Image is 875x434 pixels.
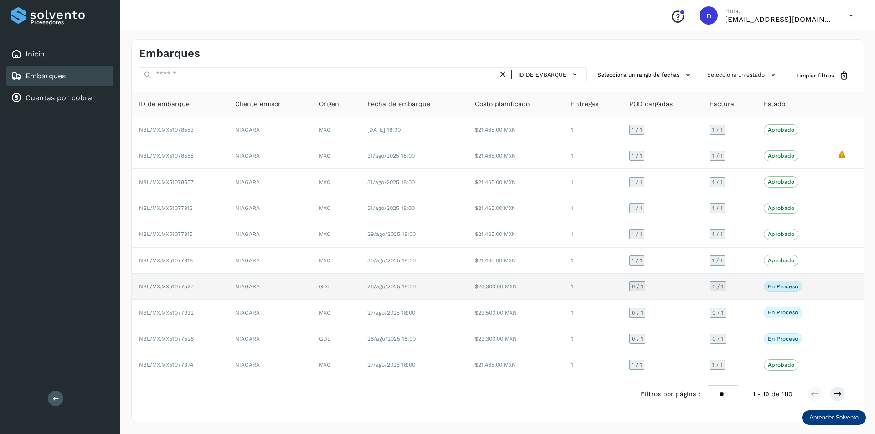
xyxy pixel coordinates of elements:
[564,195,622,221] td: 1
[228,117,312,143] td: NIAGARA
[367,283,416,290] span: 26/ago/2025 18:00
[367,362,415,368] span: 27/ago/2025 18:00
[468,117,564,143] td: $21,465.00 MXN
[564,274,622,300] td: 1
[632,153,642,158] span: 1 / 1
[712,310,724,316] span: 0 / 1
[468,300,564,326] td: $23,500.00 MXN
[632,310,643,316] span: 0 / 1
[641,389,700,399] span: Filtros por página :
[468,195,564,221] td: $21,465.00 MXN
[139,205,193,211] span: NBL/MX.MX51077913
[367,127,401,133] span: [DATE] 18:00
[139,99,190,109] span: ID de embarque
[789,67,856,84] button: Limpiar filtros
[712,258,723,263] span: 1 / 1
[768,205,794,211] p: Aprobado
[710,99,734,109] span: Factura
[367,205,415,211] span: 31/ago/2025 18:00
[139,153,194,159] span: NBL/MX.MX51078555
[468,248,564,274] td: $21,465.00 MXN
[319,99,339,109] span: Origen
[712,231,723,237] span: 1 / 1
[228,221,312,247] td: NIAGARA
[564,169,622,195] td: 1
[139,179,194,185] span: NBL/MX.MX51078557
[228,352,312,378] td: NIAGARA
[768,362,794,368] p: Aprobado
[139,257,193,264] span: NBL/MX.MX51077918
[312,248,360,274] td: MXC
[312,326,360,352] td: GDL
[632,127,642,133] span: 1 / 1
[468,352,564,378] td: $21,465.00 MXN
[367,310,415,316] span: 27/ago/2025 18:00
[518,71,566,79] span: ID de embarque
[6,88,113,108] div: Cuentas por cobrar
[712,336,724,342] span: 0 / 1
[312,300,360,326] td: MXC
[228,274,312,300] td: NIAGARA
[632,179,642,185] span: 1 / 1
[712,284,724,289] span: 0 / 1
[632,362,642,368] span: 1 / 1
[228,326,312,352] td: NIAGARA
[632,284,643,289] span: 0 / 1
[712,179,723,185] span: 1 / 1
[139,362,193,368] span: NBL/MX.MX51077374
[796,71,834,80] span: Limpiar filtros
[764,99,785,109] span: Estado
[571,99,598,109] span: Entregas
[228,300,312,326] td: NIAGARA
[228,248,312,274] td: NIAGARA
[475,99,530,109] span: Costo planificado
[629,99,673,109] span: POD cargadas
[367,231,416,237] span: 29/ago/2025 18:00
[564,221,622,247] td: 1
[753,389,793,399] span: 1 - 10 de 1110
[632,231,642,237] span: 1 / 1
[632,205,642,211] span: 1 / 1
[139,283,194,290] span: NBL/MX.MX51077527
[228,195,312,221] td: NIAGARA
[768,257,794,264] p: Aprobado
[809,414,859,421] p: Aprender Solvento
[139,127,194,133] span: NBL/MX.MX51078553
[139,310,194,316] span: NBL/MX.MX51077932
[139,47,200,60] h4: Embarques
[564,143,622,169] td: 1
[367,179,415,185] span: 31/ago/2025 18:00
[6,66,113,86] div: Embarques
[802,410,866,425] div: Aprender Solvento
[367,153,415,159] span: 31/ago/2025 18:00
[768,336,798,342] p: En proceso
[632,336,643,342] span: 0 / 1
[768,127,794,133] p: Aprobado
[768,309,798,316] p: En proceso
[26,50,45,58] a: Inicio
[768,179,794,185] p: Aprobado
[468,221,564,247] td: $21,465.00 MXN
[515,68,582,81] button: ID de embarque
[31,19,109,26] p: Proveedores
[367,257,416,264] span: 30/ago/2025 18:00
[564,300,622,326] td: 1
[468,274,564,300] td: $23,300.00 MXN
[594,67,696,82] button: Selecciona un rango de fechas
[712,127,723,133] span: 1 / 1
[632,258,642,263] span: 1 / 1
[768,153,794,159] p: Aprobado
[725,15,834,24] p: nchavez@aeo.mx
[312,352,360,378] td: MXC
[725,7,834,15] p: Hola,
[768,283,798,290] p: En proceso
[312,143,360,169] td: MXC
[312,169,360,195] td: MXC
[228,169,312,195] td: NIAGARA
[564,352,622,378] td: 1
[468,326,564,352] td: $23,300.00 MXN
[312,117,360,143] td: MXC
[712,205,723,211] span: 1 / 1
[6,44,113,64] div: Inicio
[312,221,360,247] td: MXC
